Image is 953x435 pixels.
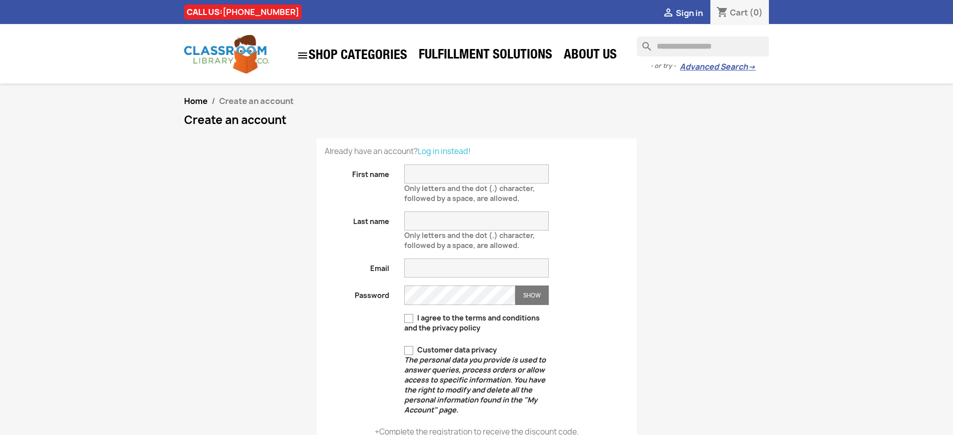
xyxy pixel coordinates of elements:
span: Cart [730,7,748,18]
i: shopping_cart [716,7,728,19]
h1: Create an account [184,114,769,126]
label: First name [317,164,397,179]
i:  [662,7,674,19]
label: Last name [317,211,397,226]
img: Classroom Library Company [184,35,269,73]
span: (0) [749,7,763,18]
a: Home [184,95,208,106]
a: SHOP CATEGORIES [292,44,412,66]
a:  Sign in [662,7,703,18]
span: Create an account [219,95,294,106]
div: CALL US: [184,4,302,19]
a: [PHONE_NUMBER] [223,6,299,17]
a: Fulfillment Solutions [414,46,557,66]
button: Show [515,285,549,305]
span: Only letters and the dot (.) character, followed by a space, are allowed. [404,179,535,203]
i: search [637,36,649,48]
p: Already have an account? [325,146,629,156]
span: Only letters and the dot (.) character, followed by a space, are allowed. [404,226,535,250]
span: - or try - [650,61,680,71]
label: Customer data privacy [404,345,549,415]
a: Advanced Search→ [680,62,755,72]
a: Log in instead! [418,146,471,156]
label: Email [317,258,397,273]
a: About Us [559,46,622,66]
input: Password input [404,285,515,305]
span: → [748,62,755,72]
label: I agree to the terms and conditions and the privacy policy [404,313,549,333]
i:  [297,49,309,61]
span: Sign in [676,7,703,18]
input: Search [637,36,769,56]
em: The personal data you provide is used to answer queries, process orders or allow access to specif... [404,355,546,414]
label: Password [317,285,397,300]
